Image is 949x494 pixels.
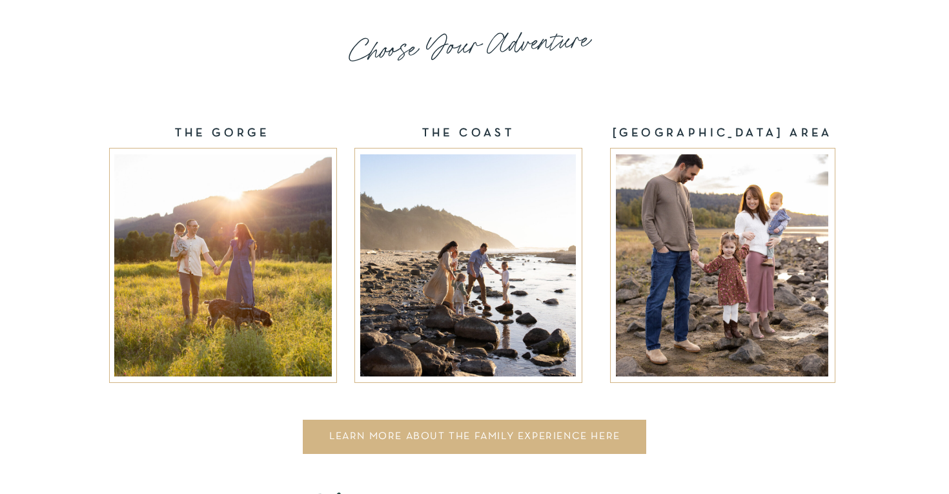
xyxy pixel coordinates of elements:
[613,128,833,139] b: [GEOGRAPHIC_DATA] AREA
[175,128,270,139] b: THE GORGE
[311,431,639,446] a: LEARN MORE ABOUT THE FAMILY EXPERIENCE HERE
[290,19,647,76] p: Choose Your Adventure
[422,128,515,139] b: THE COAST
